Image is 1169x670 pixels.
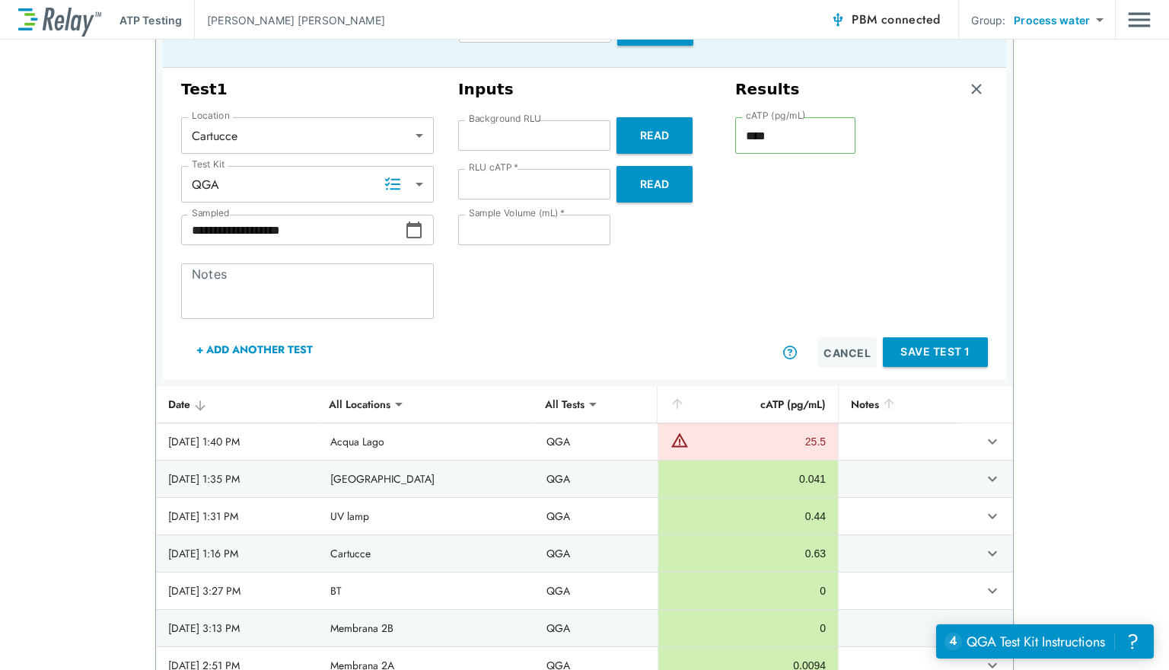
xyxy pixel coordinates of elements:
td: QGA [534,498,658,534]
p: Group: [971,12,1005,28]
img: Connected Icon [830,12,846,27]
div: QGA [181,169,434,199]
label: Test Kit [192,159,225,170]
span: connected [881,11,941,28]
div: 0 [671,621,826,636]
label: Sample Volume (mL) [469,208,565,219]
label: cATP (pg/mL) [746,110,806,121]
input: Choose date, selected date is Sep 22, 2025 [181,215,405,245]
button: + Add Another Test [181,331,328,368]
button: expand row [979,503,1005,529]
label: Sampled [192,208,230,219]
button: expand row [979,578,1005,604]
td: BT [318,573,534,609]
div: 0 [671,583,826,598]
p: [PERSON_NAME] [PERSON_NAME] [207,12,385,28]
iframe: Resource center [936,624,1154,659]
div: [DATE] 3:27 PM [168,583,306,598]
th: Date [156,386,318,423]
button: Save Test 1 [883,337,988,367]
button: expand row [979,615,1005,641]
img: Remove [969,81,984,97]
div: 0.44 [671,509,826,524]
button: expand row [979,541,1005,566]
div: 25.5 [693,434,826,449]
button: Cancel [817,337,877,368]
img: Warning [671,431,689,449]
td: QGA [534,573,658,609]
td: QGA [534,610,658,646]
button: PBM connected [824,5,946,35]
p: ATP Testing [119,12,182,28]
img: Drawer Icon [1128,5,1151,34]
div: Cartucce [181,120,434,151]
div: cATP (pg/mL) [670,395,826,413]
label: Location [192,110,230,121]
td: QGA [534,535,658,572]
span: PBM [852,9,940,30]
div: 0.041 [671,471,826,487]
div: [DATE] 3:13 PM [168,621,306,636]
label: Background RLU [469,113,541,124]
button: expand row [979,429,1005,455]
td: [GEOGRAPHIC_DATA] [318,461,534,497]
td: Membrana 2B [318,610,534,646]
div: All Tests [534,389,595,420]
button: Main menu [1128,5,1151,34]
button: expand row [979,466,1005,492]
td: QGA [534,423,658,460]
button: Read [616,117,693,154]
td: UV lamp [318,498,534,534]
button: Read [616,166,693,203]
div: [DATE] 1:35 PM [168,471,306,487]
div: [DATE] 1:40 PM [168,434,306,449]
label: RLU cATP [469,162,518,173]
h3: Results [735,80,800,99]
td: Acqua Lago [318,423,534,460]
h3: Inputs [458,80,711,99]
div: Notes [851,395,944,413]
div: [DATE] 1:31 PM [168,509,306,524]
div: [DATE] 1:16 PM [168,546,306,561]
td: QGA [534,461,658,497]
td: Cartucce [318,535,534,572]
div: All Locations [318,389,401,420]
div: 0.63 [671,546,826,561]
h3: Test 1 [181,80,434,99]
img: LuminUltra Relay [18,4,101,37]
